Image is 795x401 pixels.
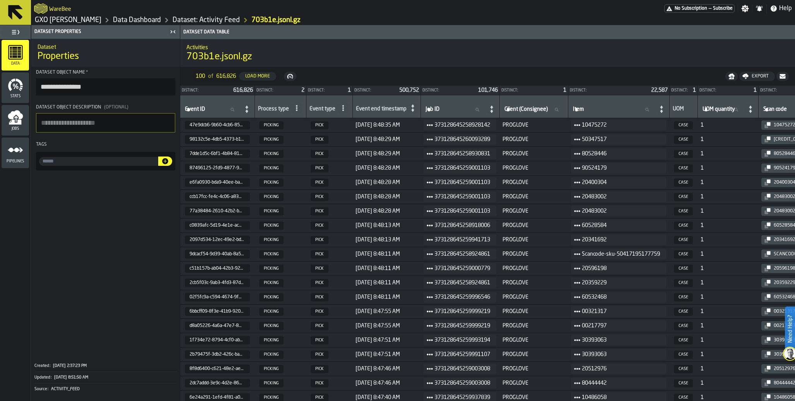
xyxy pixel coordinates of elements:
div: StatList-item-Distinct: [670,86,698,95]
span: Dataset object description [36,105,101,110]
div: StatList-item-Distinct: [180,86,255,95]
span: 2097d534-12ec-49e2-bd33-2c0a9926d819 [190,237,244,243]
span: PICKING [259,308,284,316]
input: label [571,105,655,115]
span: 616,826 [216,73,236,79]
span: PICKING [259,164,284,172]
span: [DATE] 8:48:28 AM [356,208,417,214]
span: 10475272 [582,120,660,130]
span: CASE [674,179,693,187]
span: PICKING [259,351,284,359]
li: menu Data [2,40,29,71]
span: 1 [701,136,755,143]
div: Process type [258,106,289,114]
a: link-to-/wh/i/baca6aa3-d1fc-43c0-a604-2a1c9d5db74d [35,16,101,24]
span: label [763,106,787,112]
span: 2dc7addd-3e9c-4d2e-862a-191280d6b1f7 [185,379,250,387]
span: PICKING [259,265,284,273]
span: label [573,106,584,112]
div: UOM [673,106,694,114]
span: PICKING [259,365,284,373]
span: PICKING [259,193,284,201]
span: 1 [701,194,755,200]
span: — [709,6,711,11]
h2: Sub Title [186,43,789,51]
input: input-value- input-value- [39,157,158,166]
span: PICK [311,322,328,330]
span: PROGLOVE [503,179,565,186]
span: PICK [311,150,328,158]
span: [DATE] 8:48:28 AM [356,165,417,171]
div: StatList-item-Distinct: [568,86,669,95]
div: ButtonLoadMore-Load More-Prev-First-Last [190,70,282,83]
textarea: Dataset object description(Optional) [36,113,175,133]
span: 87496125-2fd9-4877-9362-565d205f5265 [190,165,244,171]
span: label [504,106,548,112]
span: 98132c5e-4db5-4373-b16c-f971a2908855 [190,137,244,142]
span: CASE [674,236,693,244]
span: PICK [311,236,328,244]
label: button-toolbar-Dataset object name [36,70,175,95]
span: Pipelines [2,159,29,163]
nav: Breadcrumb [34,15,413,25]
label: button-toggle-Close me [168,27,178,36]
div: Updated [34,375,53,380]
span: [DATE] 8:48:28 AM [356,179,417,186]
input: button-toolbar-Dataset object name [36,78,175,95]
span: Scancode-sku-50417195177759 [582,250,660,259]
a: link-to-/wh/i/baca6aa3-d1fc-43c0-a604-2a1c9d5db74d/data/activity [173,16,240,24]
span: CASE [674,308,693,316]
span: 1 [348,88,351,93]
div: Source [34,387,50,392]
span: PICK [311,279,328,287]
span: Help [779,4,792,13]
span: ccb17fcc-fe4c-4c06-a832-3cccaf6c4818 [185,193,250,201]
div: Created [34,363,52,368]
span: c0839afc-5d19-4e1e-ace6-be05c344f209 [190,223,244,228]
span: CASE [674,164,693,172]
span: 9dcacf54-9d39-40ab-8a54-9f19701b415d [190,251,244,257]
span: 1 [701,165,755,171]
span: CASE [674,279,693,287]
header: Dataset Data Table [180,25,795,39]
span: 373128645259001103 [434,192,490,201]
span: 87496125-2fd9-4877-9362-565d205f5265 [185,164,250,172]
span: 02f5fc9a-c594-4674-9f2e-ed081f4d3282 [185,293,250,301]
span: CASE [674,336,693,344]
span: 373128645258918006 [434,221,490,230]
span: PICK [311,164,328,172]
span: [DATE] 8:48:29 AM [356,151,417,157]
div: StatList-item-Distinct: [500,86,568,95]
span: PICKING [259,336,284,344]
div: Event type [309,106,335,114]
span: label [703,106,735,112]
span: PROGLOVE [503,136,565,143]
li: menu Jobs [2,105,29,136]
div: Menu Subscription [664,4,735,13]
span: 20483002 [582,192,660,201]
span: Tags [36,142,47,147]
span: 1 [701,208,755,214]
span: 1 [701,122,755,128]
div: Dataset object name [36,70,175,75]
span: PROGLOVE [503,251,565,257]
span: PICKING [259,379,284,387]
span: CASE [674,379,693,387]
span: 1 [563,88,566,93]
span: [DATE] 8:48:28 AM [356,194,417,200]
span: PICK [311,293,328,301]
span: label [185,106,205,112]
span: PICK [311,351,328,359]
span: [DATE] 8:48:29 AM [356,136,417,143]
span: 101,746 [478,88,498,93]
div: StatList-item-Distinct: [306,86,352,95]
span: 47e9dcb6-9b60-4cb6-8545-485b2ce2df9d [185,121,250,129]
span: 373128645259001103 [434,163,490,173]
span: 60528584 [582,221,660,230]
span: PROGLOVE [503,151,565,157]
li: menu Pipelines [2,138,29,169]
span: PICK [311,379,328,387]
span: 20596198 [582,264,660,273]
span: e6fa0930-bda9-40ee-bafb-575b4f665ba0 [185,178,250,187]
